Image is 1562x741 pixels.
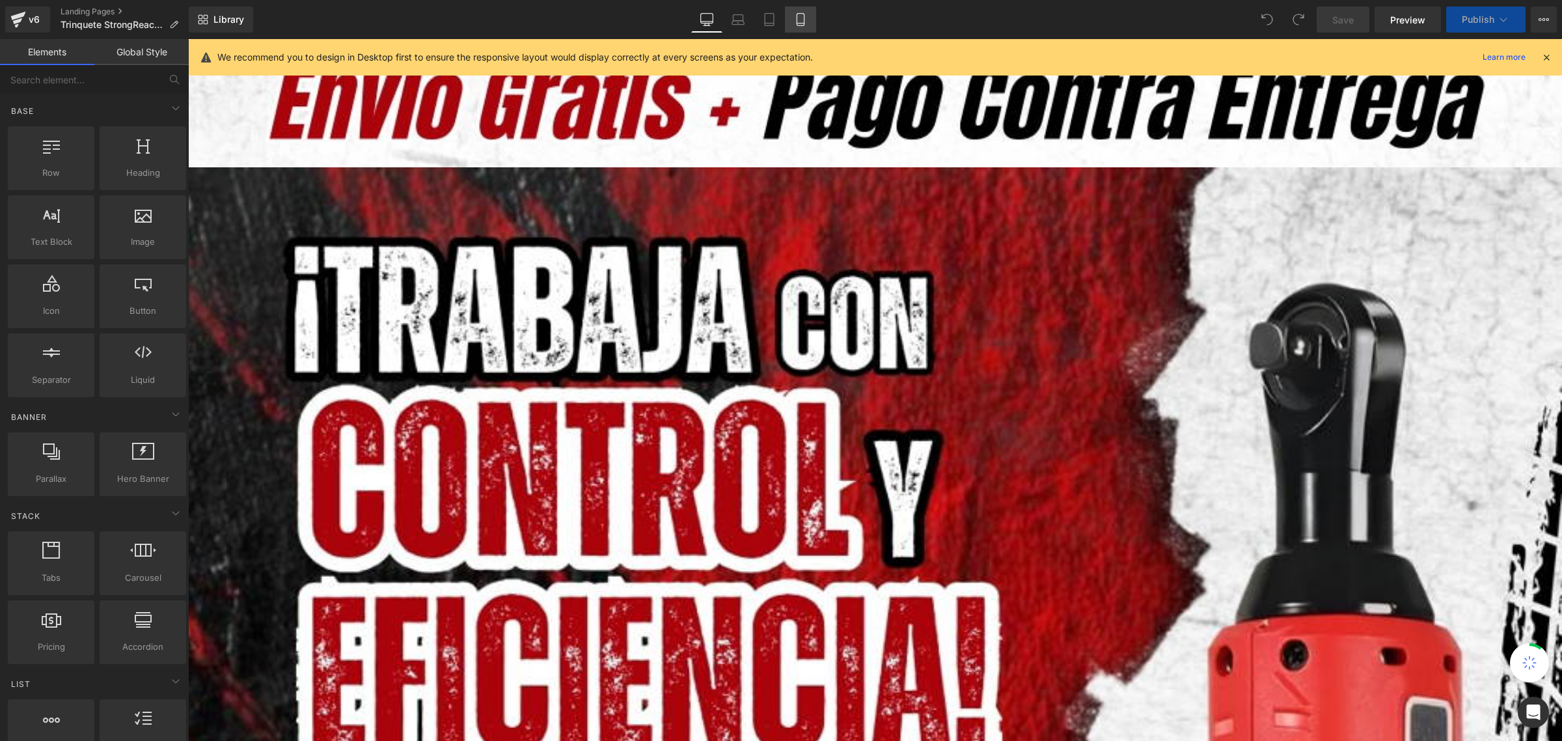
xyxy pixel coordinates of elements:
a: Mobile [785,7,816,33]
span: Base [10,105,35,117]
a: New Library [189,7,253,33]
span: Row [12,166,90,180]
span: Liquid [103,373,182,387]
a: Landing Pages [61,7,189,17]
button: Undo [1254,7,1280,33]
span: Button [103,304,182,318]
span: Image [103,235,182,249]
span: Heading [103,166,182,180]
a: Tablet [754,7,785,33]
span: Tabs [12,571,90,585]
a: Preview [1375,7,1441,33]
div: Open Intercom Messenger [1518,697,1549,728]
span: Text Block [12,235,90,249]
a: v6 [5,7,50,33]
span: Stack [10,510,42,522]
button: More [1531,7,1557,33]
span: Carousel [103,571,182,585]
span: Preview [1390,13,1425,27]
a: Learn more [1477,49,1531,65]
span: Save [1332,13,1354,27]
span: Banner [10,411,48,423]
a: Desktop [691,7,722,33]
span: List [10,678,32,690]
a: Laptop [722,7,754,33]
span: Icon [12,304,90,318]
button: Publish [1446,7,1526,33]
p: We recommend you to design in Desktop first to ensure the responsive layout would display correct... [217,50,813,64]
span: Separator [12,373,90,387]
span: Trinquete StrongReach® [61,20,164,30]
span: Hero Banner [103,472,182,486]
div: v6 [26,11,42,28]
span: Parallax [12,472,90,486]
span: Pricing [12,640,90,654]
span: Accordion [103,640,182,654]
span: Library [213,14,244,25]
span: Publish [1462,14,1494,25]
a: Global Style [94,39,189,65]
button: Redo [1285,7,1311,33]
